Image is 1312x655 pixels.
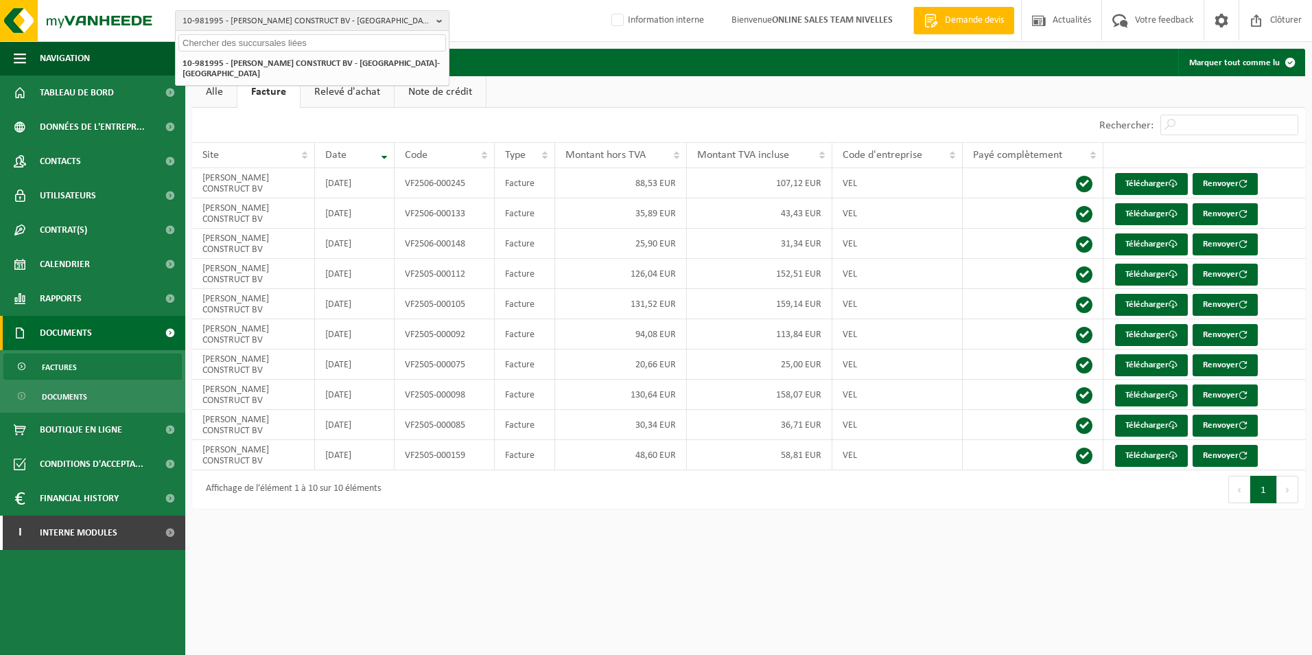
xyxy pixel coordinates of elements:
button: 10-981995 - [PERSON_NAME] CONSTRUCT BV - [GEOGRAPHIC_DATA]-[GEOGRAPHIC_DATA] [175,10,449,31]
td: 152,51 EUR [687,259,832,289]
td: Facture [495,349,556,380]
td: VEL [832,380,962,410]
td: VEL [832,229,962,259]
td: VF2505-000159 [395,440,495,470]
button: Previous [1228,476,1250,503]
span: Financial History [40,481,119,516]
td: [DATE] [315,440,395,470]
span: Données de l'entrepr... [40,110,145,144]
div: Affichage de l'élément 1 à 10 sur 10 éléments [199,477,381,502]
button: Renvoyer [1193,384,1258,406]
a: Alle [192,76,237,108]
td: Facture [495,289,556,319]
td: 159,14 EUR [687,289,832,319]
button: Renvoyer [1193,415,1258,437]
a: Télécharger [1115,203,1188,225]
span: Boutique en ligne [40,413,122,447]
td: VF2505-000075 [395,349,495,380]
td: VEL [832,319,962,349]
td: Facture [495,380,556,410]
span: I [14,516,26,550]
td: [PERSON_NAME] CONSTRUCT BV [192,440,315,470]
td: [PERSON_NAME] CONSTRUCT BV [192,198,315,229]
td: Facture [495,440,556,470]
td: VF2506-000245 [395,168,495,198]
a: Télécharger [1115,264,1188,286]
span: Montant TVA incluse [697,150,789,161]
a: Relevé d'achat [301,76,394,108]
td: VEL [832,259,962,289]
a: Télécharger [1115,415,1188,437]
button: Renvoyer [1193,264,1258,286]
td: Facture [495,319,556,349]
td: 130,64 EUR [555,380,687,410]
span: Type [505,150,526,161]
button: Renvoyer [1193,354,1258,376]
span: Navigation [40,41,90,76]
td: 36,71 EUR [687,410,832,440]
span: Code d'entreprise [843,150,922,161]
td: [PERSON_NAME] CONSTRUCT BV [192,289,315,319]
td: 107,12 EUR [687,168,832,198]
td: 43,43 EUR [687,198,832,229]
span: 10-981995 - [PERSON_NAME] CONSTRUCT BV - [GEOGRAPHIC_DATA]-[GEOGRAPHIC_DATA] [183,11,431,32]
td: VEL [832,198,962,229]
td: [DATE] [315,349,395,380]
span: Contrat(s) [40,213,87,247]
td: [PERSON_NAME] CONSTRUCT BV [192,229,315,259]
label: Rechercher: [1099,120,1153,131]
button: 1 [1250,476,1277,503]
td: [DATE] [315,168,395,198]
td: VF2505-000085 [395,410,495,440]
td: 48,60 EUR [555,440,687,470]
td: VEL [832,410,962,440]
td: [PERSON_NAME] CONSTRUCT BV [192,410,315,440]
label: Information interne [609,10,704,31]
a: Télécharger [1115,173,1188,195]
span: Factures [42,354,77,380]
a: Télécharger [1115,445,1188,467]
a: Télécharger [1115,324,1188,346]
a: Note de crédit [395,76,486,108]
a: Demande devis [913,7,1014,34]
span: Utilisateurs [40,179,96,213]
span: Tableau de bord [40,76,114,110]
td: [DATE] [315,229,395,259]
td: [PERSON_NAME] CONSTRUCT BV [192,168,315,198]
td: Facture [495,168,556,198]
td: [PERSON_NAME] CONSTRUCT BV [192,319,315,349]
span: Interne modules [40,516,117,550]
td: VEL [832,440,962,470]
td: [DATE] [315,410,395,440]
span: Code [405,150,427,161]
a: Factures [3,354,182,380]
td: Facture [495,198,556,229]
td: [PERSON_NAME] CONSTRUCT BV [192,380,315,410]
span: Site [202,150,219,161]
a: Télécharger [1115,384,1188,406]
span: Demande devis [941,14,1007,27]
span: Montant hors TVA [565,150,646,161]
span: Conditions d'accepta... [40,447,143,481]
td: [DATE] [315,319,395,349]
span: Documents [42,384,87,410]
a: Télécharger [1115,294,1188,316]
button: Marquer tout comme lu [1178,49,1304,76]
td: 31,34 EUR [687,229,832,259]
span: Rapports [40,281,82,316]
td: VF2506-000133 [395,198,495,229]
a: Documents [3,383,182,409]
td: VF2505-000105 [395,289,495,319]
td: [DATE] [315,380,395,410]
td: [PERSON_NAME] CONSTRUCT BV [192,259,315,289]
button: Renvoyer [1193,233,1258,255]
td: Facture [495,259,556,289]
td: [DATE] [315,198,395,229]
span: Calendrier [40,247,90,281]
button: Renvoyer [1193,324,1258,346]
td: 88,53 EUR [555,168,687,198]
td: 131,52 EUR [555,289,687,319]
td: [PERSON_NAME] CONSTRUCT BV [192,349,315,380]
td: 25,00 EUR [687,349,832,380]
a: Télécharger [1115,354,1188,376]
